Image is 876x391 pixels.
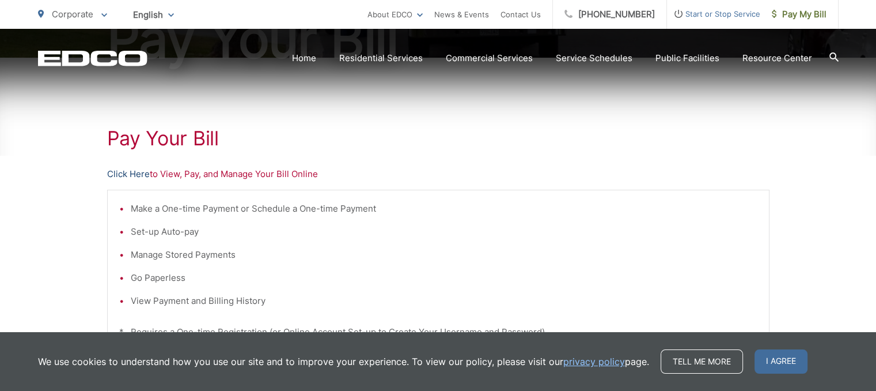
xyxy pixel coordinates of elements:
li: View Payment and Billing History [131,294,757,308]
a: Tell me more [661,349,743,374]
a: Residential Services [339,51,423,65]
a: Public Facilities [655,51,719,65]
li: Set-up Auto-pay [131,225,757,239]
li: Manage Stored Payments [131,248,757,262]
a: EDCD logo. Return to the homepage. [38,50,147,66]
a: Resource Center [742,51,812,65]
a: Contact Us [500,7,541,21]
h1: Pay Your Bill [107,127,769,150]
a: News & Events [434,7,489,21]
li: Go Paperless [131,271,757,285]
a: privacy policy [563,355,625,369]
a: Home [292,51,316,65]
p: We use cookies to understand how you use our site and to improve your experience. To view our pol... [38,355,649,369]
p: * Requires a One-time Registration (or Online Account Set-up to Create Your Username and Password) [119,325,757,339]
a: About EDCO [367,7,423,21]
span: Pay My Bill [772,7,826,21]
a: Commercial Services [446,51,533,65]
span: I agree [754,349,807,374]
span: Corporate [52,9,93,20]
p: to View, Pay, and Manage Your Bill Online [107,167,769,181]
span: English [124,5,183,25]
li: Make a One-time Payment or Schedule a One-time Payment [131,202,757,216]
a: Click Here [107,167,150,181]
a: Service Schedules [556,51,632,65]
